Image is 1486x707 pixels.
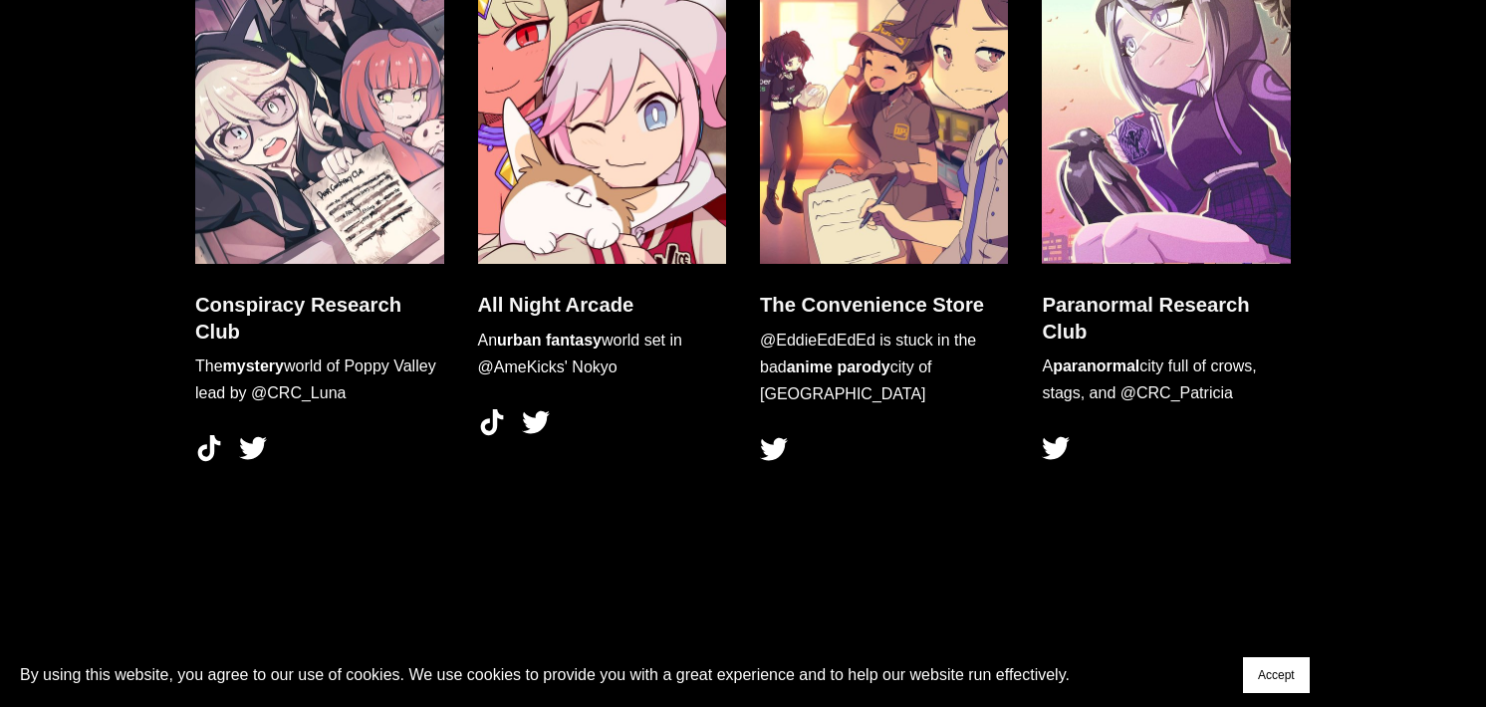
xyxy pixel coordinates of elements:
[195,292,444,345] h3: Conspiracy Research Club
[195,353,444,406] p: The world of Poppy Valley lead by @CRC_Luna
[787,358,890,375] strong: anime parody
[239,434,267,462] a: Twitter
[760,292,1008,318] h3: The Convenience Store
[760,327,1008,408] p: @EddieEdEdEd is stuck in the bad city of [GEOGRAPHIC_DATA]
[1243,657,1310,693] button: Accept
[497,332,602,349] strong: urban fantasy
[195,434,223,462] a: TikTok
[1042,353,1290,406] p: A city full of crows, stags, and @CRC_Patricia
[1053,357,1139,374] strong: paranormal
[223,357,284,374] strong: mystery
[1258,668,1295,682] span: Accept
[20,661,1070,688] p: By using this website, you agree to our use of cookies. We use cookies to provide you with a grea...
[522,408,550,436] a: Twitter
[478,408,506,436] a: TikTok
[478,292,726,318] h3: All Night Arcade
[760,435,788,463] a: Twitter
[478,327,726,380] p: An world set in @AmeKicks' Nokyo
[1042,434,1070,462] a: Twitter
[1042,292,1290,345] h3: Paranormal Research Club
